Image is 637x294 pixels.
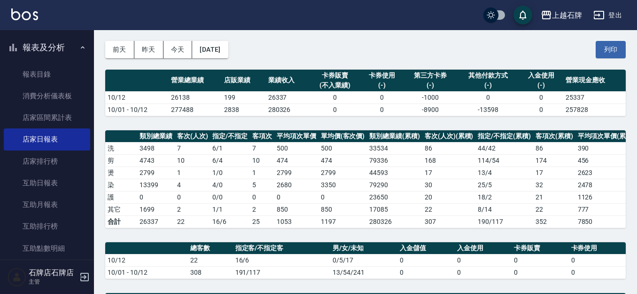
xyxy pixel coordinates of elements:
[8,268,26,286] img: Person
[533,203,575,215] td: 22
[457,103,520,116] td: -13598
[175,179,210,191] td: 4
[105,215,137,228] td: 合計
[266,103,310,116] td: 280326
[137,167,175,179] td: 2799
[318,191,367,203] td: 0
[367,142,422,154] td: 33534
[134,41,163,58] button: 昨天
[29,268,77,278] h5: 石牌店石牌店
[318,203,367,215] td: 850
[105,142,137,154] td: 洗
[274,154,318,167] td: 474
[175,142,210,154] td: 7
[137,215,175,228] td: 26337
[522,80,561,90] div: (-)
[266,91,310,103] td: 26337
[422,215,476,228] td: 307
[367,130,422,143] th: 類別總業績(累積)
[310,103,360,116] td: 0
[250,191,274,203] td: 0
[552,9,582,21] div: 上越石牌
[512,242,568,254] th: 卡券販賣
[169,91,222,103] td: 26138
[274,191,318,203] td: 0
[330,266,397,278] td: 13/54/241
[362,80,401,90] div: (-)
[274,203,318,215] td: 850
[4,107,90,128] a: 店家區間累計表
[475,130,533,143] th: 指定/不指定(累積)
[533,179,575,191] td: 32
[367,167,422,179] td: 44593
[397,242,454,254] th: 入金儲值
[105,179,137,191] td: 染
[475,203,533,215] td: 8 / 14
[250,203,274,215] td: 2
[318,179,367,191] td: 3350
[250,179,274,191] td: 5
[175,154,210,167] td: 10
[175,215,210,228] td: 22
[367,215,422,228] td: 280326
[4,151,90,172] a: 店家排行榜
[422,130,476,143] th: 客次(人次)(累積)
[266,70,310,92] th: 業績收入
[455,266,512,278] td: 0
[4,172,90,194] a: 互助日報表
[210,215,250,228] td: 16/6
[312,80,357,90] div: (不入業績)
[210,130,250,143] th: 指定/不指定
[590,7,626,24] button: 登出
[367,203,422,215] td: 17085
[137,191,175,203] td: 0
[274,215,318,228] td: 1053
[569,266,626,278] td: 0
[210,167,250,179] td: 1 / 0
[312,71,357,80] div: 卡券販賣
[422,203,476,215] td: 22
[210,191,250,203] td: 0 / 0
[475,191,533,203] td: 18 / 2
[105,41,134,58] button: 前天
[475,142,533,154] td: 44 / 42
[367,179,422,191] td: 79290
[404,91,457,103] td: -1000
[569,242,626,254] th: 卡券使用
[4,238,90,259] a: 互助點數明細
[175,130,210,143] th: 客次(人次)
[105,266,188,278] td: 10/01 - 10/12
[422,179,476,191] td: 30
[455,242,512,254] th: 入金使用
[4,259,90,281] a: 互助業績報表
[105,154,137,167] td: 剪
[250,142,274,154] td: 7
[233,242,331,254] th: 指定客/不指定客
[406,71,455,80] div: 第三方卡券
[192,41,228,58] button: [DATE]
[175,191,210,203] td: 0
[4,128,90,150] a: 店家日報表
[105,70,626,116] table: a dense table
[520,91,563,103] td: 0
[533,142,575,154] td: 86
[533,167,575,179] td: 17
[533,154,575,167] td: 174
[513,6,532,24] button: save
[422,142,476,154] td: 86
[105,167,137,179] td: 燙
[455,254,512,266] td: 0
[210,154,250,167] td: 6 / 4
[274,130,318,143] th: 平均項次單價
[422,191,476,203] td: 20
[169,103,222,116] td: 277488
[175,167,210,179] td: 1
[520,103,563,116] td: 0
[362,71,401,80] div: 卡券使用
[4,85,90,107] a: 消費分析儀表板
[163,41,193,58] button: 今天
[330,242,397,254] th: 男/女/未知
[457,91,520,103] td: 0
[250,130,274,143] th: 客項次
[397,266,454,278] td: 0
